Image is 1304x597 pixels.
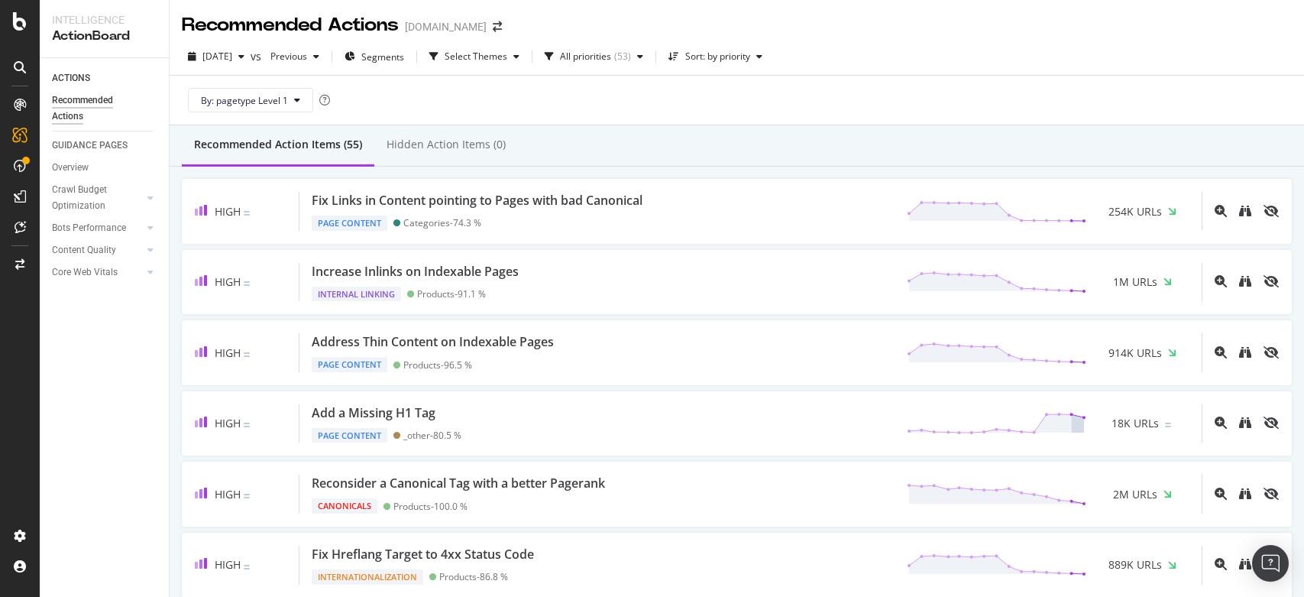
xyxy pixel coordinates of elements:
[215,274,241,289] span: High
[338,44,410,69] button: Segments
[312,263,519,281] div: Increase Inlinks on Indexable Pages
[194,137,362,152] div: Recommended Action Items (55)
[1113,487,1157,502] span: 2M URLs
[244,281,250,286] img: Equal
[1215,417,1227,429] div: magnifying-glass-plus
[215,204,241,219] span: High
[423,44,526,69] button: Select Themes
[1108,557,1162,573] span: 889K URLs
[417,288,486,300] div: Products - 91.1 %
[52,242,116,258] div: Content Quality
[1215,346,1227,359] div: magnifying-glass-plus
[1239,275,1251,287] div: binoculars
[52,92,144,125] div: Recommended Actions
[387,137,506,152] div: Hidden Action Items (0)
[52,160,158,176] a: Overview
[312,475,605,492] div: Reconsider a Canonical Tag with a better Pagerank
[52,138,128,154] div: GUIDANCE PAGES
[52,28,157,45] div: ActionBoard
[215,487,241,501] span: High
[244,211,250,216] img: Equal
[312,357,387,372] div: Page Content
[1264,346,1279,359] div: eye-slash
[52,160,89,176] div: Overview
[1239,274,1251,289] a: binoculars
[202,50,232,63] span: 2025 Aug. 4th
[312,428,387,443] div: Page Content
[445,52,507,61] div: Select Themes
[244,423,250,427] img: Equal
[52,92,158,125] a: Recommended Actions
[182,12,399,38] div: Recommended Actions
[52,182,132,214] div: Crawl Budget Optimization
[403,359,472,371] div: Products - 96.5 %
[215,416,241,430] span: High
[52,12,157,28] div: Intelligence
[312,192,642,209] div: Fix Links in Content pointing to Pages with bad Canonical
[264,44,325,69] button: Previous
[52,264,143,281] a: Core Web Vitals
[52,264,118,281] div: Core Web Vitals
[52,70,158,86] a: ACTIONS
[1215,558,1227,570] div: magnifying-glass-plus
[1264,205,1279,217] div: eye-slash
[244,565,250,569] img: Equal
[52,138,158,154] a: GUIDANCE PAGES
[312,287,401,302] div: Internal Linking
[1239,487,1251,501] a: binoculars
[312,333,554,351] div: Address Thin Content on Indexable Pages
[1215,275,1227,287] div: magnifying-glass-plus
[312,569,423,585] div: Internationalization
[264,50,307,63] span: Previous
[182,44,251,69] button: [DATE]
[560,52,611,61] div: All priorities
[52,242,143,258] a: Content Quality
[52,220,126,236] div: Bots Performance
[1239,557,1251,572] a: binoculars
[1239,346,1251,360] a: binoculars
[188,88,313,112] button: By: pagetype Level 1
[1239,416,1251,430] a: binoculars
[251,49,264,64] span: vs
[52,70,90,86] div: ACTIONS
[215,346,241,360] span: High
[662,44,768,69] button: Sort: by priority
[1239,417,1251,429] div: binoculars
[361,50,404,63] span: Segments
[614,52,631,61] div: ( 53 )
[312,404,435,422] div: Add a Missing H1 Tag
[1264,488,1279,500] div: eye-slash
[493,21,502,32] div: arrow-right-arrow-left
[1264,275,1279,287] div: eye-slash
[1111,416,1159,431] span: 18K URLs
[439,571,508,582] div: Products - 86.8 %
[1165,423,1171,427] img: Equal
[1108,346,1162,361] span: 914K URLs
[52,220,143,236] a: Bots Performance
[215,557,241,572] span: High
[393,501,468,512] div: Products - 100.0 %
[1239,558,1251,570] div: binoculars
[685,52,750,61] div: Sort: by priority
[1239,204,1251,219] a: binoculars
[1108,204,1162,219] span: 254K URLs
[1264,417,1279,429] div: eye-slash
[1239,346,1251,359] div: binoculars
[244,352,250,357] img: Equal
[312,498,377,514] div: Canonicals
[403,217,481,229] div: Categories - 74.3 %
[201,94,288,107] span: By: pagetype Level 1
[405,19,487,34] div: [DOMAIN_NAME]
[244,494,250,498] img: Equal
[1239,488,1251,500] div: binoculars
[1113,274,1157,290] span: 1M URLs
[403,430,461,441] div: _other - 80.5 %
[1215,205,1227,217] div: magnifying-glass-plus
[539,44,649,69] button: All priorities(53)
[312,216,387,231] div: Page Content
[1252,545,1289,582] div: Open Intercom Messenger
[1239,205,1251,217] div: binoculars
[312,546,534,563] div: Fix Hreflang Target to 4xx Status Code
[52,182,143,214] a: Crawl Budget Optimization
[1215,488,1227,500] div: magnifying-glass-plus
